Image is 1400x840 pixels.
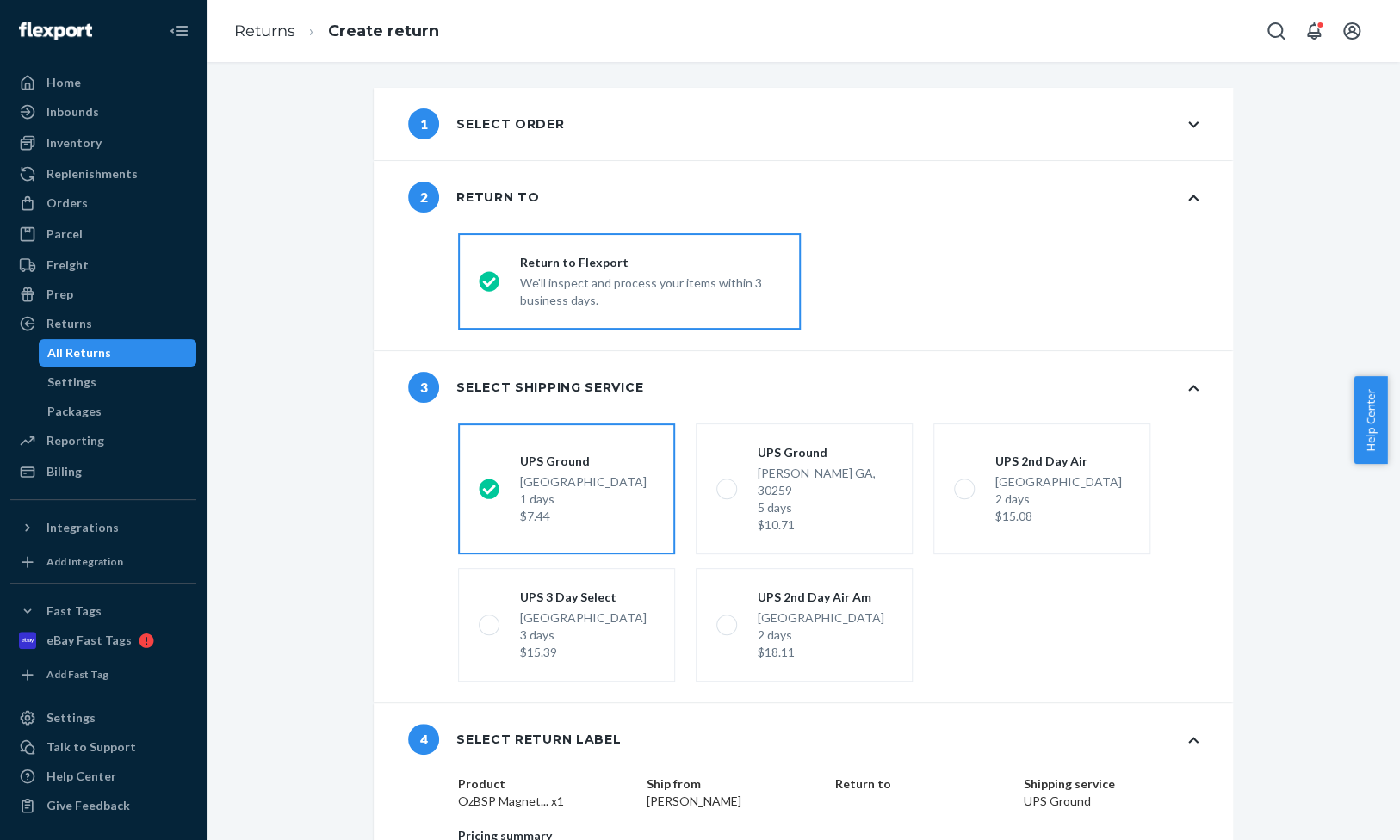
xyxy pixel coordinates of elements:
[162,14,196,48] button: Close Navigation
[46,74,81,91] div: Home
[758,499,892,516] div: 5 days
[46,286,73,303] div: Prep
[758,516,892,534] div: $10.71
[46,709,96,726] div: Settings
[408,372,439,403] span: 3
[328,22,439,40] a: Create return
[46,602,102,620] div: Fast Tags
[408,108,439,139] span: 1
[46,519,119,536] div: Integrations
[995,453,1122,470] div: UPS 2nd Day Air
[520,508,647,525] div: $7.44
[10,661,196,689] a: Add Fast Tag
[995,473,1122,525] div: [GEOGRAPHIC_DATA]
[408,182,539,213] div: Return to
[46,667,108,682] div: Add Fast Tag
[10,310,196,337] a: Returns
[408,724,439,755] span: 4
[520,254,780,271] div: Return to Flexport
[10,733,196,761] a: Talk to Support
[46,554,123,569] div: Add Integration
[995,508,1122,525] div: $15.08
[520,473,647,525] div: [GEOGRAPHIC_DATA]
[647,793,821,810] dd: [PERSON_NAME]
[520,271,780,309] div: We'll inspect and process your items within 3 business days.
[19,22,92,40] img: Flexport logo
[46,632,132,649] div: eBay Fast Tags
[1297,14,1331,48] button: Open notifications
[458,775,633,793] dt: Product
[520,589,647,606] div: UPS 3 Day Select
[39,368,197,396] a: Settings
[46,225,83,243] div: Parcel
[995,491,1122,508] div: 2 days
[39,339,197,367] a: All Returns
[46,797,130,814] div: Give Feedback
[46,432,104,449] div: Reporting
[10,189,196,217] a: Orders
[39,398,197,425] a: Packages
[46,165,138,182] div: Replenishments
[10,597,196,625] button: Fast Tags
[835,775,1010,793] dt: Return to
[758,465,892,534] div: [PERSON_NAME] GA, 30259
[520,491,647,508] div: 1 days
[10,704,196,732] a: Settings
[520,609,647,661] div: [GEOGRAPHIC_DATA]
[10,763,196,790] a: Help Center
[47,374,96,391] div: Settings
[10,98,196,126] a: Inbounds
[46,768,116,785] div: Help Center
[10,458,196,485] a: Billing
[46,738,136,756] div: Talk to Support
[408,108,564,139] div: Select order
[46,463,82,480] div: Billing
[520,453,647,470] div: UPS Ground
[10,792,196,819] button: Give Feedback
[47,344,111,361] div: All Returns
[10,514,196,541] button: Integrations
[1335,14,1369,48] button: Open account menu
[46,195,88,212] div: Orders
[46,315,92,332] div: Returns
[408,372,643,403] div: Select shipping service
[758,609,884,661] div: [GEOGRAPHIC_DATA]
[1259,14,1293,48] button: Open Search Box
[458,793,633,810] dd: OzBSP Magnet... x1
[10,160,196,188] a: Replenishments
[10,69,196,96] a: Home
[758,444,892,461] div: UPS Ground
[46,103,99,120] div: Inbounds
[758,627,884,644] div: 2 days
[10,129,196,157] a: Inventory
[1024,775,1199,793] dt: Shipping service
[10,548,196,576] a: Add Integration
[10,251,196,279] a: Freight
[408,182,439,213] span: 2
[234,22,295,40] a: Returns
[46,134,102,151] div: Inventory
[10,281,196,308] a: Prep
[1354,376,1387,464] button: Help Center
[408,724,621,755] div: Select return label
[220,6,453,57] ol: breadcrumbs
[10,427,196,454] a: Reporting
[520,644,647,661] div: $15.39
[10,220,196,248] a: Parcel
[520,627,647,644] div: 3 days
[46,256,89,274] div: Freight
[758,644,884,661] div: $18.11
[10,627,196,654] a: eBay Fast Tags
[647,775,821,793] dt: Ship from
[1024,793,1199,810] dd: UPS Ground
[47,403,102,420] div: Packages
[758,589,884,606] div: UPS 2nd Day Air Am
